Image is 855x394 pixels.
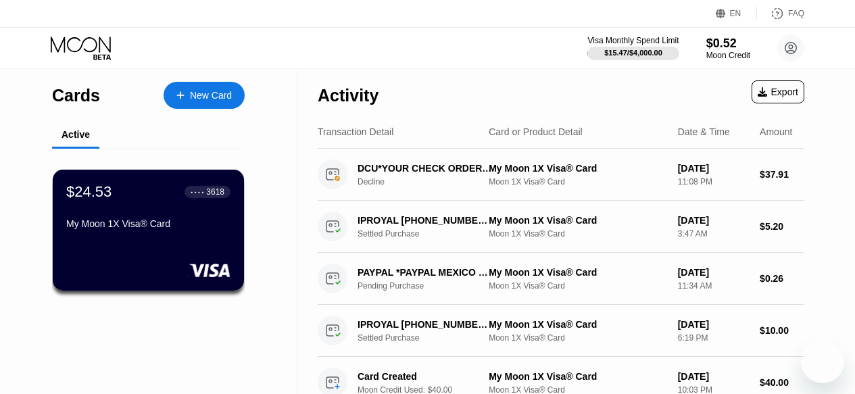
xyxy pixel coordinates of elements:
div: Settled Purchase [358,333,502,343]
div: 11:34 AM [678,281,749,291]
div: My Moon 1X Visa® Card [489,163,667,174]
div: Visa Monthly Spend Limit$15.47/$4,000.00 [587,36,679,60]
div: Moon Credit [706,51,750,60]
div: Card Created [358,371,492,382]
div: $15.47 / $4,000.00 [604,49,662,57]
div: Moon 1X Visa® Card [489,281,667,291]
iframe: Button to launch messaging window [801,340,844,383]
div: Date & Time [678,126,730,137]
div: Settled Purchase [358,229,502,239]
div: My Moon 1X Visa® Card [489,319,667,330]
div: $40.00 [760,377,804,388]
div: New Card [190,90,232,101]
div: $37.91 [760,169,804,180]
div: Moon 1X Visa® Card [489,177,667,187]
div: [DATE] [678,371,749,382]
div: Moon 1X Visa® Card [489,229,667,239]
div: FAQ [757,7,804,20]
div: $24.53 [66,183,112,201]
div: My Moon 1X Visa® Card [489,371,667,382]
div: IPROYAL [PHONE_NUMBER] CA [358,215,492,226]
div: 3:47 AM [678,229,749,239]
div: Amount [760,126,792,137]
div: $10.00 [760,325,804,336]
div: DCU*YOUR CHECK ORDER [PHONE_NUMBER] USDeclineMy Moon 1X Visa® CardMoon 1X Visa® Card[DATE]11:08 P... [318,149,804,201]
div: $0.26 [760,273,804,284]
div: FAQ [788,9,804,18]
div: Active [62,129,90,140]
div: New Card [164,82,245,109]
div: 3618 [206,187,224,197]
div: My Moon 1X Visa® Card [489,267,667,278]
div: Card or Product Detail [489,126,583,137]
div: ● ● ● ● [191,190,204,194]
div: $24.53● ● ● ●3618My Moon 1X Visa® Card [53,170,244,291]
div: [DATE] [678,163,749,174]
div: $0.52Moon Credit [706,36,750,60]
div: Transaction Detail [318,126,393,137]
div: My Moon 1X Visa® Card [66,218,230,229]
div: IPROYAL [PHONE_NUMBER] CA [358,319,492,330]
div: [DATE] [678,319,749,330]
div: 6:19 PM [678,333,749,343]
div: EN [730,9,741,18]
div: [DATE] [678,215,749,226]
div: Visa Monthly Spend Limit [587,36,679,45]
div: EN [716,7,757,20]
div: PAYPAL *PAYPAL MEXICO CITY MXPending PurchaseMy Moon 1X Visa® CardMoon 1X Visa® Card[DATE]11:34 A... [318,253,804,305]
div: $5.20 [760,221,804,232]
div: Export [752,80,804,103]
div: PAYPAL *PAYPAL MEXICO CITY MX [358,267,492,278]
div: Decline [358,177,502,187]
div: Pending Purchase [358,281,502,291]
div: Moon 1X Visa® Card [489,333,667,343]
div: 11:08 PM [678,177,749,187]
div: DCU*YOUR CHECK ORDER [PHONE_NUMBER] US [358,163,492,174]
div: IPROYAL [PHONE_NUMBER] CASettled PurchaseMy Moon 1X Visa® CardMoon 1X Visa® Card[DATE]3:47 AM$5.20 [318,201,804,253]
div: Cards [52,86,100,105]
div: Export [758,87,798,97]
div: Activity [318,86,378,105]
div: [DATE] [678,267,749,278]
div: IPROYAL [PHONE_NUMBER] CASettled PurchaseMy Moon 1X Visa® CardMoon 1X Visa® Card[DATE]6:19 PM$10.00 [318,305,804,357]
div: My Moon 1X Visa® Card [489,215,667,226]
div: $0.52 [706,36,750,51]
